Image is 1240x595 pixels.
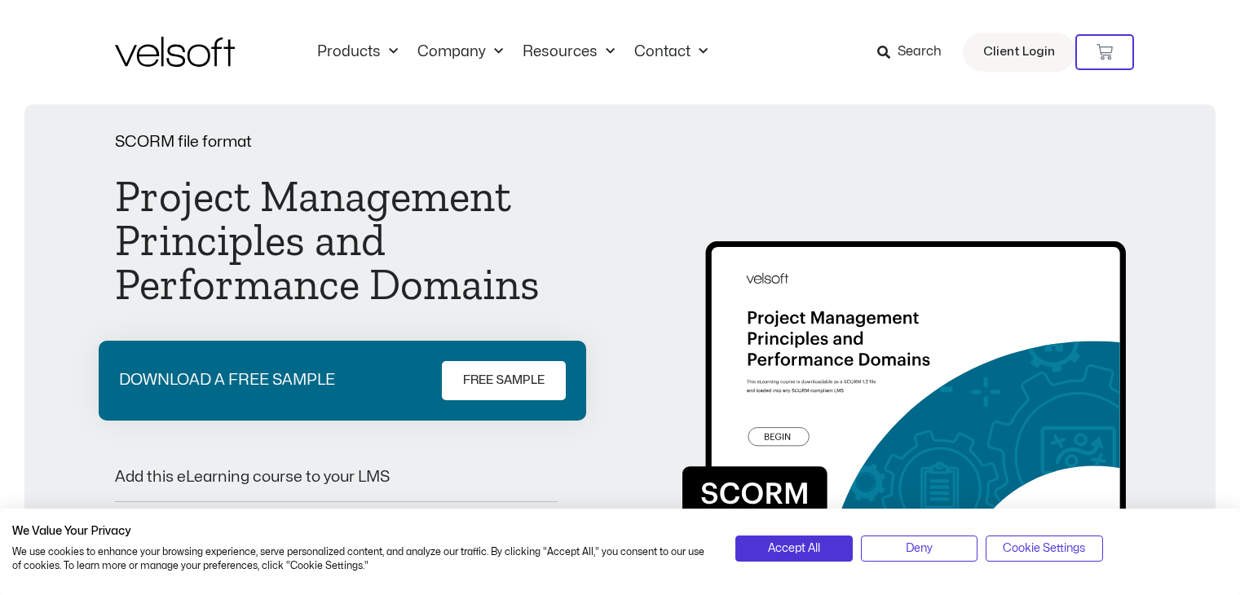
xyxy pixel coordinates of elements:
[115,134,558,150] p: SCORM file format
[906,540,933,558] span: Deny
[735,535,852,562] button: Accept all cookies
[119,372,335,388] p: DOWNLOAD A FREE SAMPLE
[682,189,1126,575] img: Second Product Image
[12,524,711,539] h2: We Value Your Privacy
[115,469,558,485] p: Add this eLearning course to your LMS
[12,545,711,573] p: We use cookies to enhance your browsing experience, serve personalized content, and analyze our t...
[768,540,820,558] span: Accept All
[1003,540,1085,558] span: Cookie Settings
[442,361,566,400] a: FREE SAMPLE
[307,43,717,61] nav: Menu
[115,174,558,306] h1: Project Management Principles and Performance Domains
[513,43,624,61] a: ResourcesMenu Toggle
[963,33,1075,72] a: Client Login
[307,43,408,61] a: ProductsMenu Toggle
[983,42,1055,63] span: Client Login
[898,42,942,63] span: Search
[986,535,1102,562] button: Adjust cookie preferences
[877,38,953,66] a: Search
[115,37,235,67] img: Velsoft Training Materials
[408,43,513,61] a: CompanyMenu Toggle
[861,535,977,562] button: Deny all cookies
[624,43,717,61] a: ContactMenu Toggle
[463,371,545,390] span: FREE SAMPLE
